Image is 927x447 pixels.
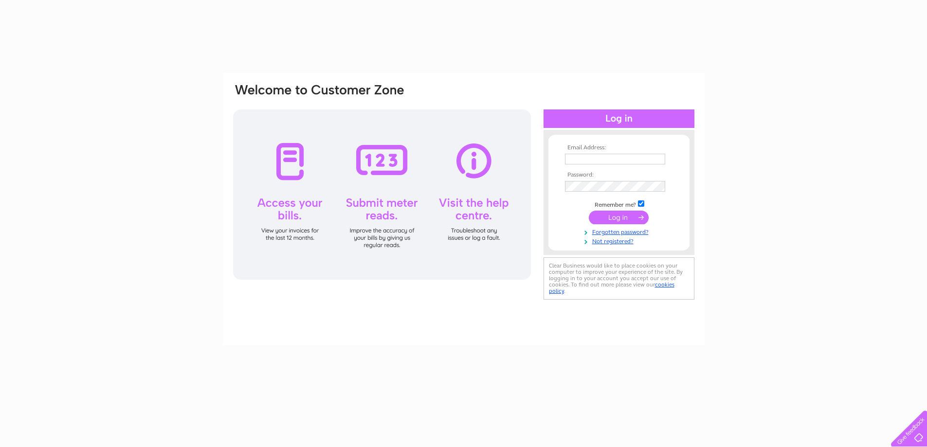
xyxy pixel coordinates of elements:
[565,236,675,245] a: Not registered?
[563,199,675,209] td: Remember me?
[589,211,649,224] input: Submit
[563,172,675,179] th: Password:
[563,144,675,151] th: Email Address:
[544,257,694,300] div: Clear Business would like to place cookies on your computer to improve your experience of the sit...
[565,227,675,236] a: Forgotten password?
[549,281,674,294] a: cookies policy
